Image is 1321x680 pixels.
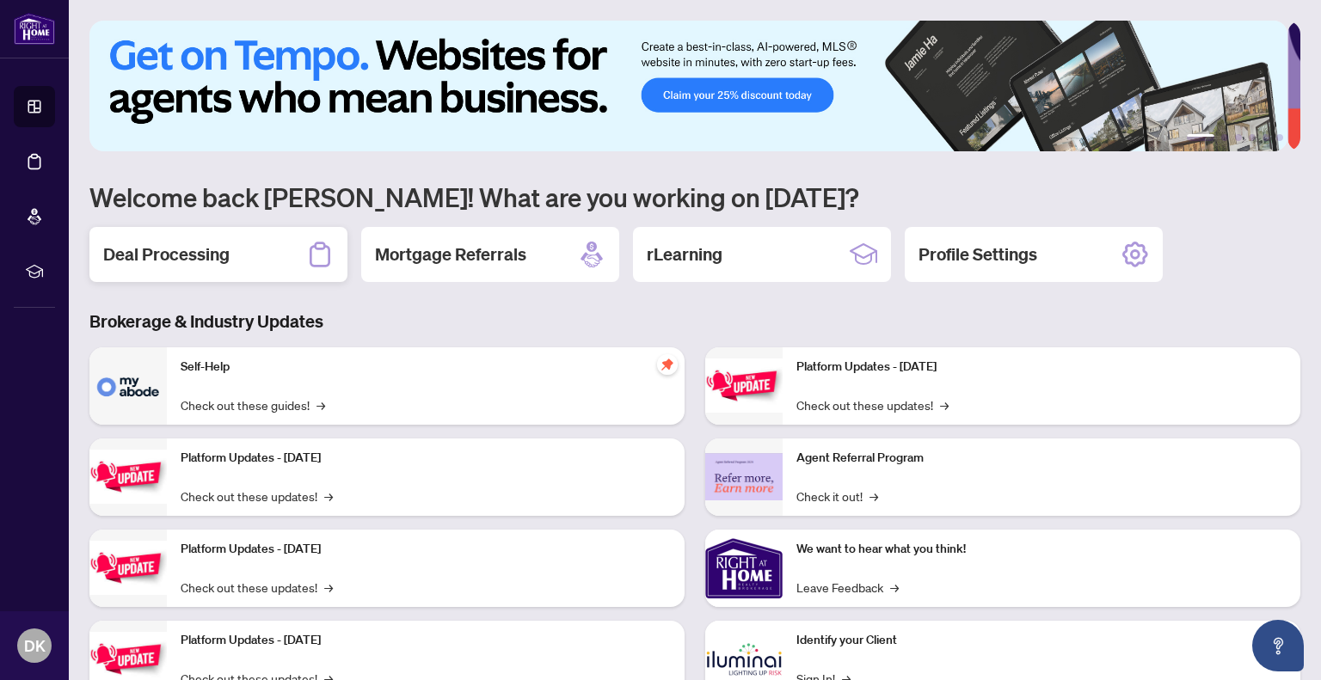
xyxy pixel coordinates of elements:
img: Agent Referral Program [705,453,783,500]
a: Check out these updates!→ [181,487,333,505]
h2: Mortgage Referrals [375,242,526,266]
span: DK [24,634,46,658]
a: Check out these guides!→ [181,395,325,414]
img: Platform Updates - June 23, 2025 [705,358,783,413]
img: logo [14,13,55,45]
span: → [869,487,878,505]
img: Self-Help [89,347,167,425]
p: Identify your Client [796,631,1287,650]
h3: Brokerage & Industry Updates [89,309,1300,334]
p: Agent Referral Program [796,449,1287,468]
h2: Profile Settings [919,242,1037,266]
span: → [940,395,949,414]
button: 5 [1263,134,1269,141]
img: Slide 0 [89,21,1287,151]
button: 2 [1221,134,1228,141]
img: We want to hear what you think! [705,530,783,607]
span: → [890,578,899,597]
button: Open asap [1252,620,1304,671]
span: → [324,487,333,505]
img: Platform Updates - September 16, 2025 [89,450,167,504]
p: Platform Updates - [DATE] [181,631,671,650]
p: Self-Help [181,358,671,377]
p: We want to hear what you think! [796,540,1287,559]
button: 4 [1249,134,1256,141]
h2: rLearning [647,242,722,266]
button: 1 [1187,134,1214,141]
span: pushpin [657,354,678,375]
a: Leave Feedback→ [796,578,899,597]
a: Check out these updates!→ [796,395,949,414]
h2: Deal Processing [103,242,230,266]
h1: Welcome back [PERSON_NAME]! What are you working on [DATE]? [89,181,1300,213]
button: 3 [1235,134,1242,141]
a: Check it out!→ [796,487,878,505]
p: Platform Updates - [DATE] [181,540,671,559]
img: Platform Updates - July 21, 2025 [89,541,167,595]
a: Check out these updates!→ [181,578,333,597]
p: Platform Updates - [DATE] [796,358,1287,377]
button: 6 [1276,134,1283,141]
p: Platform Updates - [DATE] [181,449,671,468]
span: → [324,578,333,597]
span: → [316,395,325,414]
